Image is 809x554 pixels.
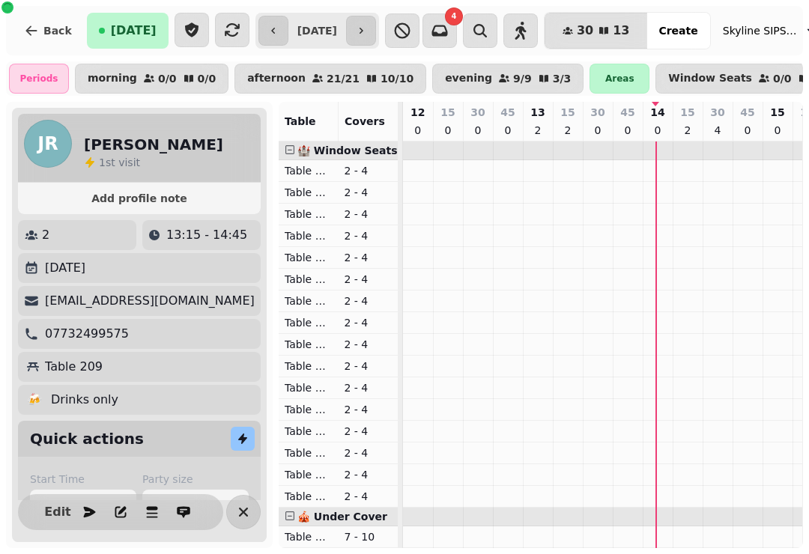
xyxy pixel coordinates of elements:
p: Table 106 [285,272,333,287]
span: 30 [577,25,593,37]
span: Covers [345,115,385,127]
p: 0 / 0 [198,73,216,84]
p: 2 - 4 [345,250,393,265]
p: 7 - 10 [345,529,393,544]
p: 3 / 3 [553,73,572,84]
p: Table 209 [45,358,103,376]
p: Table 108 [285,315,333,330]
p: [EMAIL_ADDRESS][DOMAIN_NAME] [45,292,255,310]
p: 2 - 4 [345,337,393,352]
p: 2 - 4 [345,272,393,287]
button: Edit [43,497,73,527]
span: 4 [451,13,456,20]
p: 0 [502,123,514,138]
label: Party size [142,472,249,487]
p: 21 / 21 [327,73,360,84]
p: 0 [442,123,454,138]
p: Table 102 [285,185,333,200]
h2: [PERSON_NAME] [84,134,223,155]
h2: Quick actions [30,428,144,449]
p: 15 [770,105,784,120]
p: Window Seats [668,73,752,85]
p: 45 [740,105,754,120]
p: 0 [772,123,784,138]
p: 0 / 0 [158,73,177,84]
p: [DATE] [45,259,85,277]
p: 2 - 4 [345,185,393,200]
p: 2 - 4 [345,163,393,178]
span: Back [43,25,72,36]
p: 45 [500,105,515,120]
p: 0 [412,123,424,138]
p: 2 - 4 [345,445,393,460]
p: 0 [592,123,604,138]
p: 2 - 4 [345,207,393,222]
div: Periods [9,64,69,94]
p: 30 [590,105,605,120]
span: 1 [99,156,106,168]
p: 30 [470,105,485,120]
p: Table 111 [285,380,333,395]
span: 🏰 Window Seats [297,144,398,156]
p: morning [88,73,137,85]
button: Add profile note [24,189,255,208]
span: JR [37,135,58,153]
p: evening [445,73,492,85]
p: 0 [472,123,484,138]
p: Table 201 [285,529,333,544]
p: Table 109 [285,337,333,352]
p: Table 107 [285,293,333,308]
p: 2 - 4 [345,380,393,395]
p: Table 112 [285,402,333,417]
span: Create [658,25,697,36]
p: 0 / 0 [773,73,792,84]
span: Add profile note [36,193,243,204]
p: 07732499575 [45,325,129,343]
p: Table 113 [285,424,333,439]
span: Skyline SIPS SJQ [723,23,798,38]
label: Start Time [30,472,136,487]
p: 🍻 [27,391,42,409]
p: 4 [712,123,724,138]
p: 2 - 4 [345,315,393,330]
p: Table 105 [285,250,333,265]
p: Table 114 [285,445,333,460]
span: Edit [49,506,67,518]
p: Table 104 [285,228,333,243]
div: Areas [590,64,649,94]
button: 3013 [545,13,648,49]
span: Table [285,115,316,127]
p: 13:15 - 14:45 [166,226,247,244]
p: Drinks only [51,391,118,409]
p: 12 [410,105,425,120]
p: visit [99,155,140,170]
p: 0 [622,123,634,138]
p: 2 [682,123,694,138]
p: 2 - 4 [345,359,393,374]
button: [DATE] [87,13,169,49]
p: 2 - 4 [345,424,393,439]
p: 30 [710,105,724,120]
p: Table 115 [285,467,333,482]
p: 2 - 4 [345,228,393,243]
span: 🎪 Under Cover [297,511,387,523]
p: 15 [560,105,575,120]
p: 13 [530,105,545,120]
p: 10 / 10 [381,73,413,84]
p: Table 110 [285,359,333,374]
button: Back [12,13,84,49]
p: 15 [440,105,455,120]
button: Create [646,13,709,49]
p: 0 [742,123,754,138]
p: 2 [42,226,49,244]
p: 0 [652,123,664,138]
p: 2 - 4 [345,467,393,482]
p: 15 [680,105,694,120]
p: Table 101 [285,163,333,178]
span: [DATE] [111,25,157,37]
button: evening9/93/3 [432,64,584,94]
p: 2 - 4 [345,293,393,308]
p: Table 116 [285,489,333,504]
span: st [106,156,118,168]
p: 14 [650,105,664,120]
